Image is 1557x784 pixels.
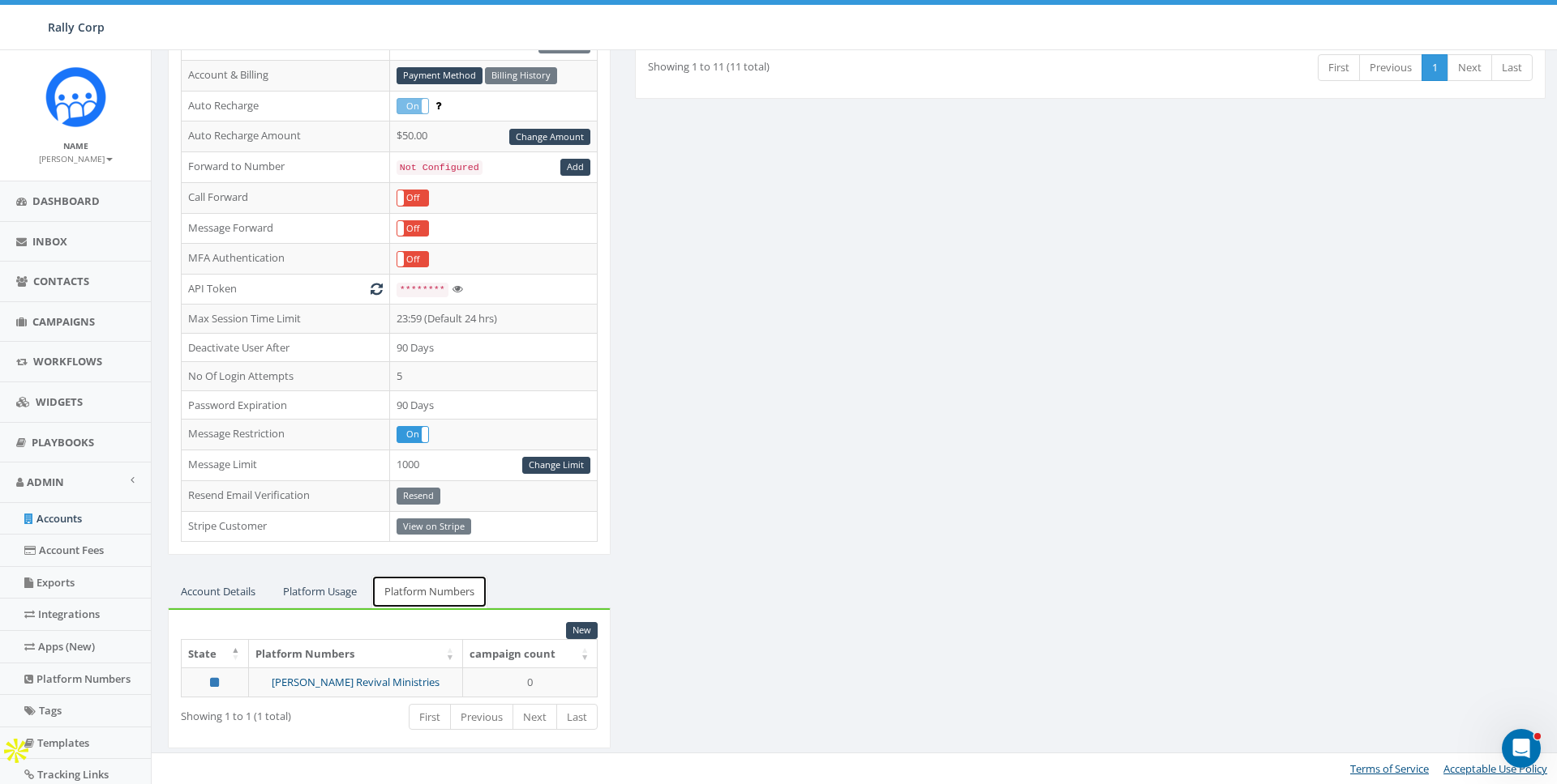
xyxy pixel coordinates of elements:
i: Generate New Token [371,283,383,294]
a: Last [556,704,598,731]
td: 90 Days [389,333,598,362]
span: Workflows [33,354,102,369]
td: Message Limit [182,450,390,480]
a: Terms of Service [1350,761,1429,776]
td: 5 [389,362,598,391]
a: [PERSON_NAME] Revival Ministries [272,675,440,689]
span: Inbox [32,234,67,249]
img: Icon_1.png [45,66,106,127]
a: Add [560,159,590,176]
div: OnOff [397,426,429,443]
label: On [397,427,428,442]
a: Next [1448,54,1492,81]
td: No Of Login Attempts [182,362,390,391]
td: MFA Authentication [182,244,390,275]
td: $50.00 [389,121,598,152]
a: Change Amount [509,129,590,146]
a: Platform Numbers [371,575,487,608]
td: Max Session Time Limit [182,304,390,333]
th: Platform Numbers: activate to sort column ascending [249,640,463,668]
td: Password Expiration [182,390,390,420]
td: 90 Days [389,390,598,420]
a: [PERSON_NAME] [39,151,113,165]
a: Last [1491,54,1533,81]
a: Change Limit [522,457,590,474]
td: Forward to Number [182,152,390,183]
code: Not Configured [397,160,483,175]
span: Contacts [33,274,89,288]
a: First [409,704,451,731]
div: OnOff [397,190,429,207]
span: Dashboard [32,194,100,208]
td: Auto Recharge Amount [182,121,390,152]
span: Enable to prevent campaign failure. [435,98,441,113]
td: Call Forward [182,182,390,213]
td: Stripe Customer [182,511,390,542]
label: Off [397,221,428,236]
td: 23:59 (Default 24 hrs) [389,304,598,333]
a: Next [513,704,557,731]
span: Admin [27,475,64,489]
th: State: activate to sort column descending [182,640,249,668]
td: Auto Recharge [182,91,390,121]
label: Off [397,252,428,267]
a: New [566,622,598,639]
div: Showing 1 to 1 (1 total) [181,702,341,724]
td: 1000 [389,450,598,480]
td: 0 [463,667,598,697]
div: Showing 1 to 11 (11 total) [648,53,1002,75]
td: Message Restriction [182,420,390,450]
small: [PERSON_NAME] [39,153,113,164]
a: Previous [450,704,513,731]
label: Off [397,190,428,206]
span: Rally Corp [48,19,105,35]
a: Platform Usage [270,575,370,608]
td: Account & Billing [182,60,390,91]
iframe: Intercom live chat [1502,729,1541,768]
div: OnOff [397,98,429,115]
div: OnOff [397,251,429,268]
span: Playbooks [32,435,94,450]
span: Widgets [36,394,83,409]
span: Campaigns [32,314,95,329]
td: Resend Email Verification [182,480,390,511]
a: Payment Method [397,67,483,84]
a: Account Details [168,575,268,608]
label: On [397,99,428,114]
a: Acceptable Use Policy [1443,761,1547,776]
div: OnOff [397,220,429,237]
td: API Token [182,275,390,305]
th: campaign count: activate to sort column ascending [463,640,598,668]
small: Name [63,140,88,151]
a: Previous [1359,54,1422,81]
a: First [1318,54,1360,81]
td: Deactivate User After [182,333,390,362]
a: 1 [1422,54,1448,81]
td: Message Forward [182,213,390,244]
